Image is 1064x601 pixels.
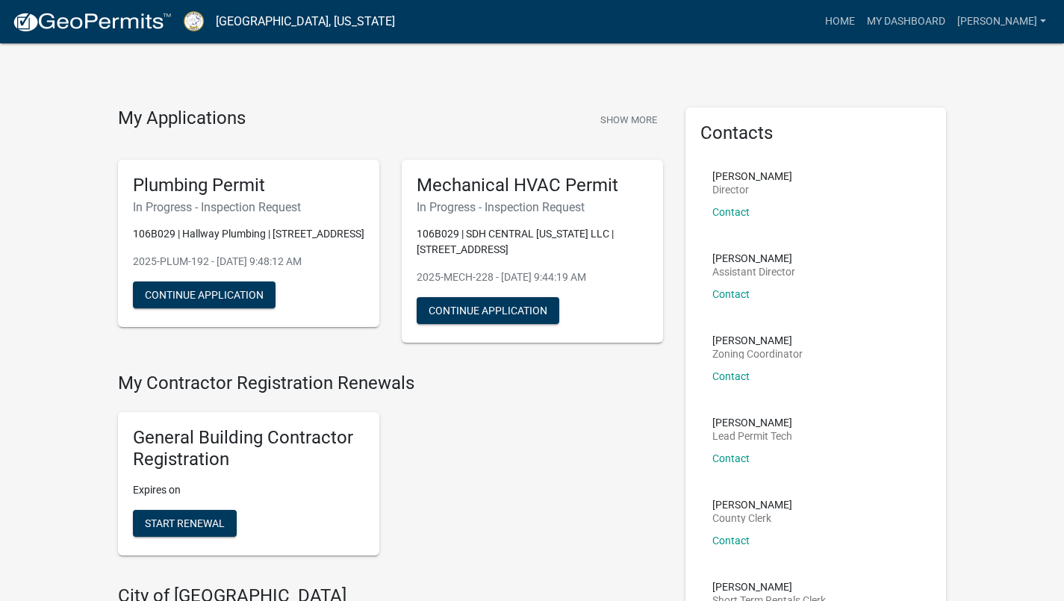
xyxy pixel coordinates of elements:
[712,349,803,359] p: Zoning Coordinator
[417,226,648,258] p: 106B029 | SDH CENTRAL [US_STATE] LLC | [STREET_ADDRESS]
[133,175,364,196] h5: Plumbing Permit
[712,535,750,546] a: Contact
[712,253,795,264] p: [PERSON_NAME]
[712,431,792,441] p: Lead Permit Tech
[712,267,795,277] p: Assistant Director
[118,373,663,567] wm-registration-list-section: My Contractor Registration Renewals
[133,427,364,470] h5: General Building Contractor Registration
[133,482,364,498] p: Expires on
[712,513,792,523] p: County Clerk
[133,281,276,308] button: Continue Application
[216,9,395,34] a: [GEOGRAPHIC_DATA], [US_STATE]
[712,171,792,181] p: [PERSON_NAME]
[712,206,750,218] a: Contact
[417,200,648,214] h6: In Progress - Inspection Request
[145,517,225,529] span: Start Renewal
[133,254,364,270] p: 2025-PLUM-192 - [DATE] 9:48:12 AM
[417,297,559,324] button: Continue Application
[133,510,237,537] button: Start Renewal
[712,499,792,510] p: [PERSON_NAME]
[819,7,861,36] a: Home
[712,452,750,464] a: Contact
[712,184,792,195] p: Director
[417,175,648,196] h5: Mechanical HVAC Permit
[700,122,932,144] h5: Contacts
[712,582,826,592] p: [PERSON_NAME]
[118,108,246,130] h4: My Applications
[133,200,364,214] h6: In Progress - Inspection Request
[594,108,663,132] button: Show More
[184,11,204,31] img: Putnam County, Georgia
[712,335,803,346] p: [PERSON_NAME]
[417,270,648,285] p: 2025-MECH-228 - [DATE] 9:44:19 AM
[712,417,792,428] p: [PERSON_NAME]
[861,7,951,36] a: My Dashboard
[951,7,1052,36] a: [PERSON_NAME]
[118,373,663,394] h4: My Contractor Registration Renewals
[712,288,750,300] a: Contact
[133,226,364,242] p: 106B029 | Hallway Plumbing | [STREET_ADDRESS]
[712,370,750,382] a: Contact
